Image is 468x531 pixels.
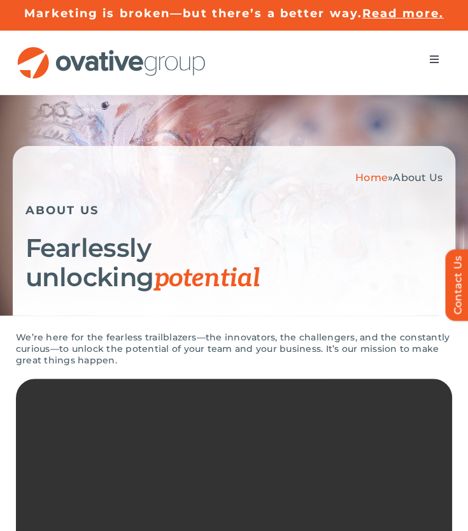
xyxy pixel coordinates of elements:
span: potential [154,263,260,294]
nav: Menu [416,47,452,72]
a: Home [355,171,388,184]
a: Read more. [362,6,444,20]
span: About Us [393,171,443,184]
a: Marketing is broken—but there’s a better way. [24,6,362,20]
span: » [355,171,443,184]
a: OG_Full_horizontal_RGB [16,45,207,57]
h5: ABOUT US [25,203,443,217]
p: We’re here for the fearless trailblazers—the innovators, the challengers, and the constantly curi... [16,331,452,366]
h1: Fearlessly unlocking [25,233,443,293]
